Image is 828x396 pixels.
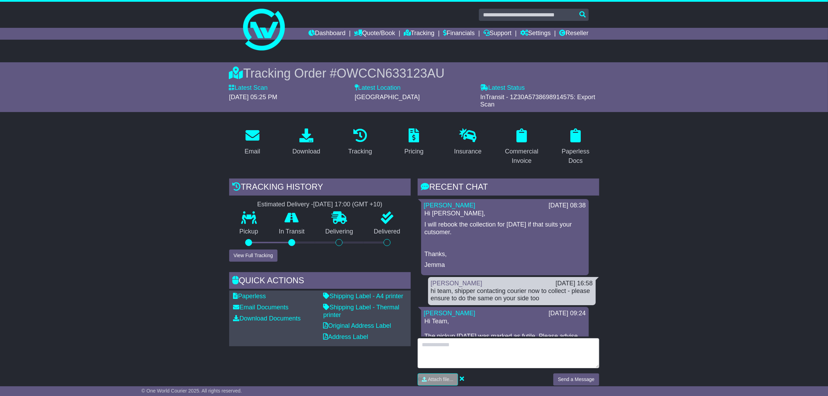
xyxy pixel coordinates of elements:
[520,28,551,40] a: Settings
[229,94,278,101] span: [DATE] 05:25 PM
[308,28,346,40] a: Dashboard
[553,373,599,386] button: Send a Message
[229,201,411,208] div: Estimated Delivery -
[443,28,475,40] a: Financials
[337,66,444,80] span: OWCCN633123AU
[323,304,400,318] a: Shipping Label - Thermal printer
[431,287,593,302] div: hi team, shipper contacting courier now to collect - please ensure to do the same on your side too
[233,304,289,311] a: Email Documents
[229,250,278,262] button: View Full Tracking
[363,228,411,236] p: Delivered
[454,147,482,156] div: Insurance
[557,147,595,166] div: Paperless Docs
[348,147,372,156] div: Tracking
[323,322,391,329] a: Original Address Label
[498,126,545,168] a: Commercial Invoice
[233,315,301,322] a: Download Documents
[552,126,599,168] a: Paperless Docs
[400,126,428,159] a: Pricing
[323,333,368,340] a: Address Label
[288,126,325,159] a: Download
[424,202,475,209] a: [PERSON_NAME]
[142,388,242,394] span: © One World Courier 2025. All rights reserved.
[344,126,376,159] a: Tracking
[240,126,265,159] a: Email
[229,66,599,81] div: Tracking Order #
[424,310,475,317] a: [PERSON_NAME]
[404,28,434,40] a: Tracking
[354,28,395,40] a: Quote/Book
[229,179,411,197] div: Tracking history
[425,221,585,236] p: I will rebook the collection for [DATE] if that suits your cutsomer.
[404,147,424,156] div: Pricing
[355,84,401,92] label: Latest Location
[229,228,269,236] p: Pickup
[418,179,599,197] div: RECENT CHAT
[549,310,586,317] div: [DATE] 09:24
[450,126,486,159] a: Insurance
[425,210,585,217] p: Hi [PERSON_NAME],
[503,147,541,166] div: Commercial Invoice
[556,280,593,287] div: [DATE] 16:58
[549,202,586,209] div: [DATE] 08:38
[233,293,266,300] a: Paperless
[229,84,268,92] label: Latest Scan
[559,28,588,40] a: Reseller
[323,293,403,300] a: Shipping Label - A4 printer
[229,272,411,291] div: Quick Actions
[431,280,482,287] a: [PERSON_NAME]
[313,201,383,208] div: [DATE] 17:00 (GMT +10)
[355,94,420,101] span: [GEOGRAPHIC_DATA]
[244,147,260,156] div: Email
[425,318,585,378] p: Hi Team, The pickup [DATE] was marked as futile. Please advise the shipper to have the package re...
[483,28,512,40] a: Support
[268,228,315,236] p: In Transit
[292,147,320,156] div: Download
[315,228,364,236] p: Delivering
[425,261,585,269] p: Jemma
[425,251,585,258] p: Thanks,
[480,84,525,92] label: Latest Status
[480,94,595,108] span: InTransit - 1Z30A5738698914575: Export Scan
